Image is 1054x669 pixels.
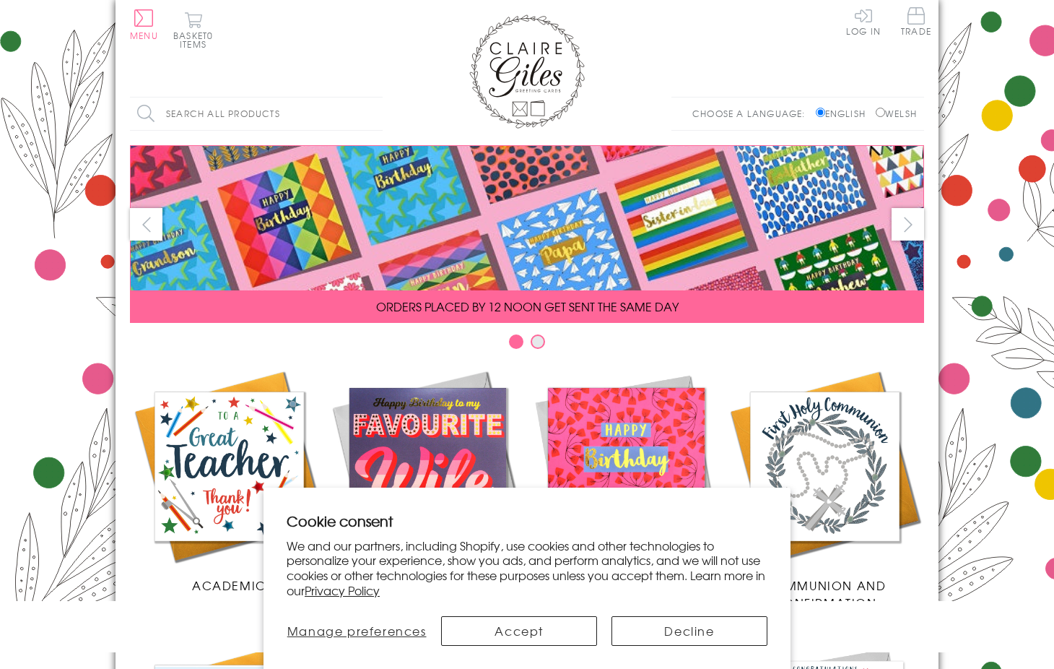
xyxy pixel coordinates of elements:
[892,208,924,241] button: next
[441,616,597,646] button: Accept
[764,577,887,611] span: Communion and Confirmation
[305,582,380,599] a: Privacy Policy
[876,107,917,120] label: Welsh
[726,367,924,611] a: Communion and Confirmation
[846,7,881,35] a: Log In
[180,29,213,51] span: 0 items
[692,107,813,120] p: Choose a language:
[287,538,767,598] p: We and our partners, including Shopify, use cookies and other technologies to personalize your ex...
[901,7,931,38] a: Trade
[287,622,427,639] span: Manage preferences
[901,7,931,35] span: Trade
[130,367,328,594] a: Academic
[531,334,545,349] button: Carousel Page 2
[816,107,873,120] label: English
[611,616,767,646] button: Decline
[368,98,383,130] input: Search
[816,108,825,117] input: English
[192,577,266,594] span: Academic
[287,616,427,646] button: Manage preferences
[130,9,158,40] button: Menu
[876,108,885,117] input: Welsh
[130,208,162,241] button: prev
[130,29,158,42] span: Menu
[130,334,924,356] div: Carousel Pagination
[527,367,726,594] a: Birthdays
[287,511,767,531] h2: Cookie consent
[173,12,213,48] button: Basket0 items
[509,334,523,349] button: Carousel Page 1 (Current Slide)
[469,14,585,129] img: Claire Giles Greetings Cards
[328,367,527,594] a: New Releases
[376,298,679,315] span: ORDERS PLACED BY 12 NOON GET SENT THE SAME DAY
[130,98,383,130] input: Search all products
